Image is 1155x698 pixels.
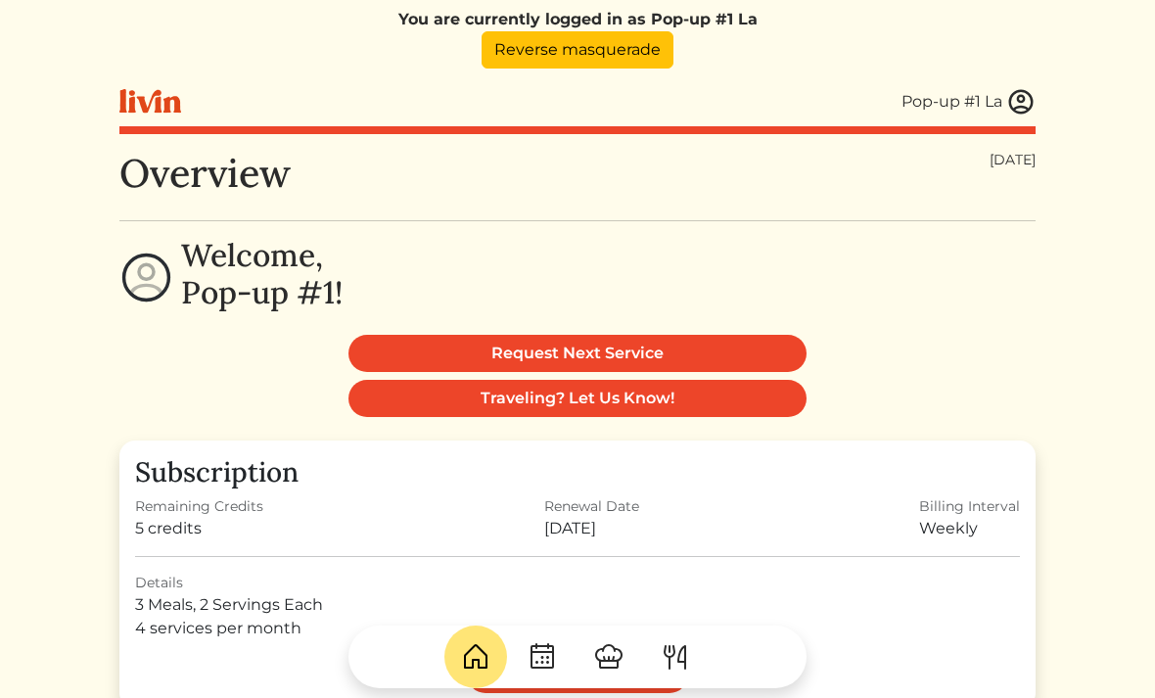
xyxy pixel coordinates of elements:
[901,90,1002,114] div: Pop-up #1 La
[348,335,807,372] a: Request Next Service
[135,573,1020,593] div: Details
[919,496,1020,517] div: Billing Interval
[544,496,639,517] div: Renewal Date
[1006,87,1036,116] img: user_account-e6e16d2ec92f44fc35f99ef0dc9cddf60790bfa021a6ecb1c896eb5d2907b31c.svg
[460,641,491,673] img: House-9bf13187bcbb5817f509fe5e7408150f90897510c4275e13d0d5fca38e0b5951.svg
[135,496,263,517] div: Remaining Credits
[135,517,263,540] div: 5 credits
[119,251,173,304] img: profile-circle-6dcd711754eaac681cb4e5fa6e5947ecf152da99a3a386d1f417117c42b37ef2.svg
[990,150,1036,170] div: [DATE]
[527,641,558,673] img: CalendarDots-5bcf9d9080389f2a281d69619e1c85352834be518fbc73d9501aef674afc0d57.svg
[919,517,1020,540] div: Weekly
[482,31,673,69] a: Reverse masquerade
[348,380,807,417] a: Traveling? Let Us Know!
[119,89,181,114] img: livin-logo-a0d97d1a881af30f6274990eb6222085a2533c92bbd1e4f22c21b4f0d0e3210c.svg
[181,237,343,311] h2: Welcome, Pop-up #1!
[593,641,624,673] img: ChefHat-a374fb509e4f37eb0702ca99f5f64f3b6956810f32a249b33092029f8484b388.svg
[544,517,639,540] div: [DATE]
[119,150,291,197] h1: Overview
[135,593,1020,617] div: 3 Meals, 2 Servings Each
[135,456,1020,489] h3: Subscription
[660,641,691,673] img: ForkKnife-55491504ffdb50bab0c1e09e7649658475375261d09fd45db06cec23bce548bf.svg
